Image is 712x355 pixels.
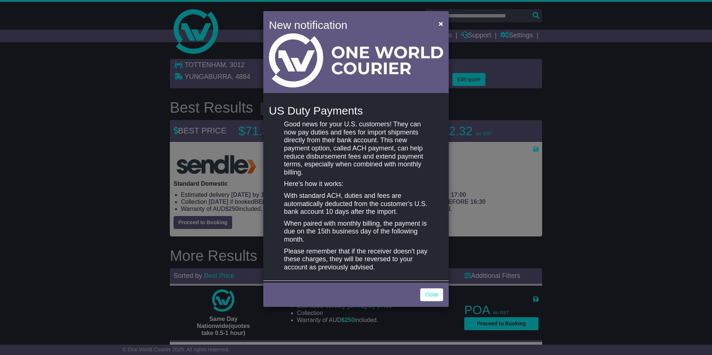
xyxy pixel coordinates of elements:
[435,16,447,31] button: Close
[269,33,443,87] img: Light
[284,192,428,216] p: With standard ACH, duties and fees are automatically deducted from the customer's U.S. bank accou...
[439,19,443,28] span: ×
[269,17,428,33] h4: New notification
[284,220,428,244] p: When paired with monthly billing, the payment is due on the 15th business day of the following mo...
[420,288,443,301] a: Close
[284,120,428,176] p: Good news for your U.S. customers! They can now pay duties and fees for import shipments directly...
[269,104,443,117] h4: US Duty Payments
[284,180,428,188] p: Here's how it works:
[284,248,428,272] p: Please remember that if the receiver doesn't pay these charges, they will be reversed to your acc...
